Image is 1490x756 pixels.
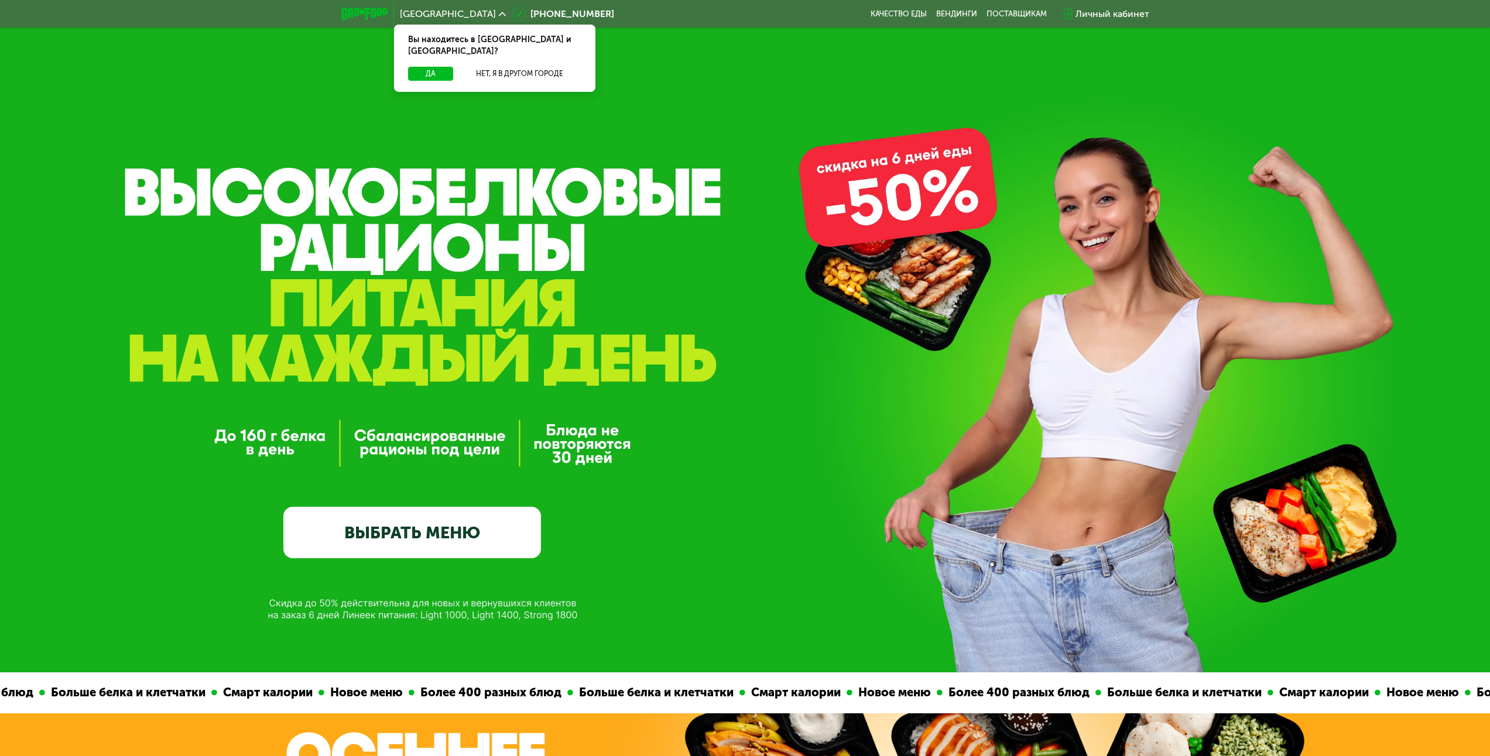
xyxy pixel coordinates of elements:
[1087,683,1253,702] div: Больше белка и клетчатки
[871,9,927,19] a: Качество еды
[310,683,394,702] div: Новое меню
[408,67,453,81] button: Да
[458,67,581,81] button: Нет, я в другом городе
[936,9,977,19] a: Вендинги
[987,9,1047,19] div: поставщикам
[30,683,197,702] div: Больше белка и клетчатки
[512,7,614,21] a: [PHONE_NUMBER]
[559,683,725,702] div: Больше белка и клетчатки
[731,683,832,702] div: Смарт калории
[1075,7,1149,21] div: Личный кабинет
[283,507,541,558] a: ВЫБРАТЬ МЕНЮ
[400,683,553,702] div: Более 400 разных блюд
[928,683,1081,702] div: Более 400 разных блюд
[1259,683,1360,702] div: Смарт калории
[838,683,922,702] div: Новое меню
[1366,683,1450,702] div: Новое меню
[394,25,595,67] div: Вы находитесь в [GEOGRAPHIC_DATA] и [GEOGRAPHIC_DATA]?
[203,683,304,702] div: Смарт калории
[400,9,496,19] span: [GEOGRAPHIC_DATA]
